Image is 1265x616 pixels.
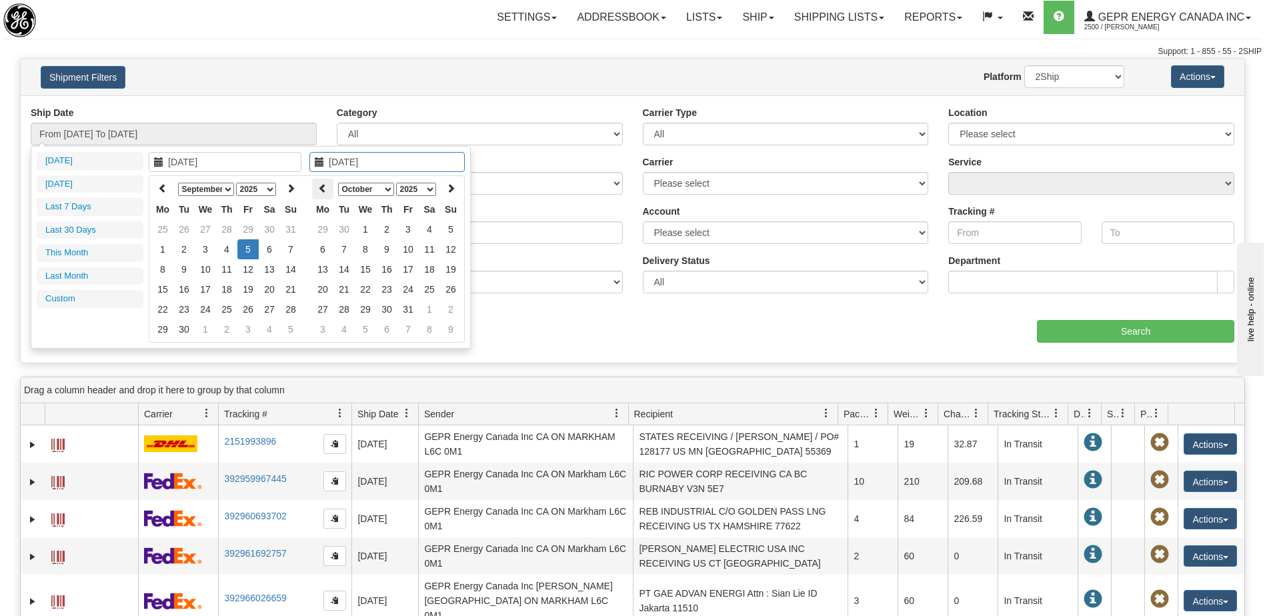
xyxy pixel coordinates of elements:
[948,425,998,463] td: 32.87
[784,1,894,34] a: Shipping lists
[51,507,65,529] a: Label
[633,425,848,463] td: STATES RECEIVING / [PERSON_NAME] / PO# 128177 US MN [GEOGRAPHIC_DATA] 55369
[815,402,838,425] a: Recipient filter column settings
[419,219,440,239] td: 4
[1074,1,1261,34] a: GEPR Energy Canada Inc 2500 / [PERSON_NAME]
[51,589,65,611] a: Label
[419,199,440,219] th: Sa
[195,279,216,299] td: 17
[865,402,888,425] a: Packages filter column settings
[1107,407,1118,421] span: Shipment Issues
[333,259,355,279] td: 14
[376,299,397,319] td: 30
[216,299,237,319] td: 25
[1112,402,1134,425] a: Shipment Issues filter column settings
[259,319,280,339] td: 4
[998,463,1078,500] td: In Transit
[376,319,397,339] td: 6
[1045,402,1068,425] a: Tracking Status filter column settings
[312,279,333,299] td: 20
[280,319,301,339] td: 5
[1084,545,1102,564] span: In Transit
[333,219,355,239] td: 30
[333,279,355,299] td: 21
[237,239,259,259] td: 5
[224,473,286,484] a: 392959967445
[195,402,218,425] a: Carrier filter column settings
[51,470,65,491] a: Label
[376,199,397,219] th: Th
[37,290,143,308] li: Custom
[173,199,195,219] th: Tu
[237,319,259,339] td: 3
[152,279,173,299] td: 15
[376,239,397,259] td: 9
[440,279,461,299] td: 26
[224,436,276,447] a: 2151993896
[312,239,333,259] td: 6
[280,239,301,259] td: 7
[418,500,633,537] td: GEPR Energy Canada Inc CA ON Markham L6C 0M1
[351,537,418,575] td: [DATE]
[26,595,39,608] a: Expand
[397,219,419,239] td: 3
[1184,590,1237,611] button: Actions
[355,219,376,239] td: 1
[397,199,419,219] th: Fr
[51,545,65,566] a: Label
[948,106,987,119] label: Location
[998,500,1078,537] td: In Transit
[395,402,418,425] a: Ship Date filter column settings
[224,548,286,559] a: 392961692757
[37,152,143,170] li: [DATE]
[216,199,237,219] th: Th
[676,1,732,34] a: Lists
[37,244,143,262] li: This Month
[1150,545,1169,564] span: Pickup Not Assigned
[994,407,1052,421] span: Tracking Status
[333,319,355,339] td: 4
[998,425,1078,463] td: In Transit
[440,299,461,319] td: 2
[237,259,259,279] td: 12
[1184,471,1237,492] button: Actions
[323,591,346,611] button: Copy to clipboard
[397,259,419,279] td: 17
[397,239,419,259] td: 10
[195,239,216,259] td: 3
[1184,433,1237,455] button: Actions
[355,299,376,319] td: 29
[26,475,39,489] a: Expand
[844,407,872,421] span: Packages
[633,537,848,575] td: [PERSON_NAME] ELECTRIC USA INC RECEIVING US CT [GEOGRAPHIC_DATA]
[397,299,419,319] td: 31
[312,199,333,219] th: Mo
[376,279,397,299] td: 23
[237,199,259,219] th: Fr
[1184,545,1237,567] button: Actions
[152,319,173,339] td: 29
[216,219,237,239] td: 28
[948,500,998,537] td: 226.59
[440,259,461,279] td: 19
[419,299,440,319] td: 1
[173,259,195,279] td: 9
[195,319,216,339] td: 1
[1084,21,1184,34] span: 2500 / [PERSON_NAME]
[216,279,237,299] td: 18
[1145,402,1168,425] a: Pickup Status filter column settings
[948,205,994,218] label: Tracking #
[333,199,355,219] th: Tu
[440,199,461,219] th: Su
[1084,508,1102,527] span: In Transit
[397,319,419,339] td: 7
[259,199,280,219] th: Sa
[643,254,710,267] label: Delivery Status
[259,219,280,239] td: 30
[152,299,173,319] td: 22
[280,299,301,319] td: 28
[397,279,419,299] td: 24
[634,407,673,421] span: Recipient
[152,199,173,219] th: Mo
[894,407,922,421] span: Weight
